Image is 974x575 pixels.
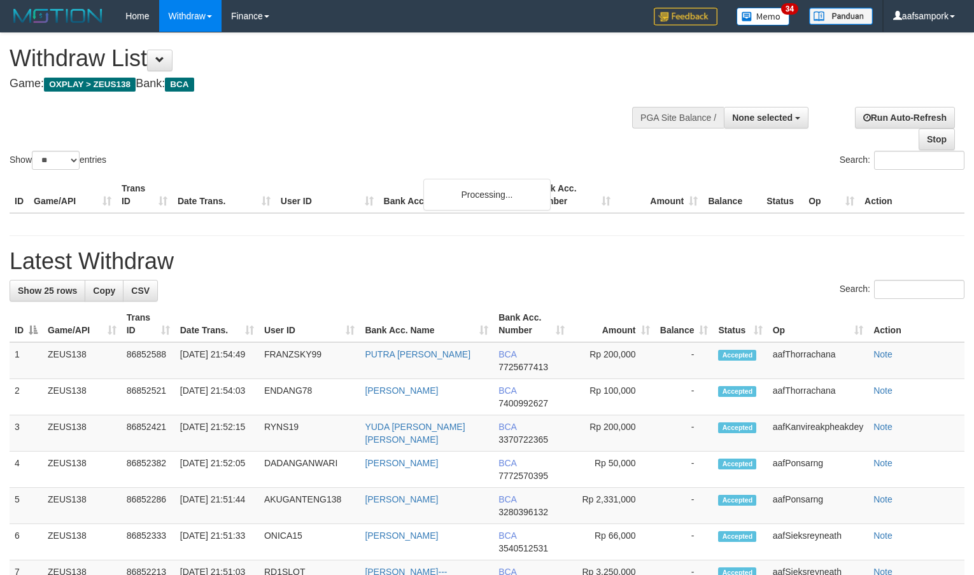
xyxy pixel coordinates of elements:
[165,78,194,92] span: BCA
[768,415,868,452] td: aafKanvireakpheakdey
[654,8,717,25] img: Feedback.jpg
[29,177,116,213] th: Game/API
[655,524,714,560] td: -
[10,177,29,213] th: ID
[655,306,714,342] th: Balance: activate to sort column ascending
[809,8,873,25] img: panduan.png
[737,8,790,25] img: Button%20Memo.svg
[43,488,122,524] td: ZEUS138
[175,306,259,342] th: Date Trans.: activate to sort column ascending
[655,342,714,379] td: -
[365,349,470,359] a: PUTRA [PERSON_NAME]
[122,524,175,560] td: 86852333
[874,151,964,170] input: Search:
[173,177,276,213] th: Date Trans.
[175,342,259,379] td: [DATE] 21:54:49
[365,458,438,468] a: [PERSON_NAME]
[855,107,955,128] a: Run Auto-Refresh
[498,543,548,553] span: Copy 3540512531 to clipboard
[10,46,637,71] h1: Withdraw List
[10,379,43,415] td: 2
[43,342,122,379] td: ZEUS138
[873,494,893,504] a: Note
[10,342,43,379] td: 1
[10,151,106,170] label: Show entries
[259,524,360,560] td: ONICA15
[768,306,868,342] th: Op: activate to sort column ascending
[570,306,655,342] th: Amount: activate to sort column ascending
[365,422,465,445] a: YUDA [PERSON_NAME] [PERSON_NAME]
[873,349,893,359] a: Note
[570,488,655,524] td: Rp 2,331,000
[570,524,655,560] td: Rp 66,000
[498,471,548,481] span: Copy 7772570395 to clipboard
[570,379,655,415] td: Rp 100,000
[43,379,122,415] td: ZEUS138
[528,177,616,213] th: Bank Acc. Number
[632,107,724,128] div: PGA Site Balance /
[761,177,803,213] th: Status
[175,452,259,488] td: [DATE] 21:52:05
[10,452,43,488] td: 4
[10,524,43,560] td: 6
[122,452,175,488] td: 86852382
[768,524,868,560] td: aafSieksreyneath
[768,452,868,488] td: aafPonsarng
[131,286,150,296] span: CSV
[873,530,893,541] a: Note
[175,524,259,560] td: [DATE] 21:51:33
[498,362,548,372] span: Copy 7725677413 to clipboard
[259,415,360,452] td: RYNS19
[718,495,756,506] span: Accepted
[570,415,655,452] td: Rp 200,000
[655,452,714,488] td: -
[10,488,43,524] td: 5
[718,386,756,397] span: Accepted
[493,306,570,342] th: Bank Acc. Number: activate to sort column ascending
[259,306,360,342] th: User ID: activate to sort column ascending
[379,177,529,213] th: Bank Acc. Name
[498,507,548,517] span: Copy 3280396132 to clipboard
[718,350,756,361] span: Accepted
[616,177,703,213] th: Amount
[768,379,868,415] td: aafThorrachana
[259,342,360,379] td: FRANZSKY99
[655,379,714,415] td: -
[718,531,756,542] span: Accepted
[18,286,77,296] span: Show 25 rows
[498,494,516,504] span: BCA
[498,434,548,445] span: Copy 3370722365 to clipboard
[768,488,868,524] td: aafPonsarng
[175,488,259,524] td: [DATE] 21:51:44
[423,179,551,211] div: Processing...
[10,280,85,301] a: Show 25 rows
[498,422,516,432] span: BCA
[10,6,106,25] img: MOTION_logo.png
[873,458,893,468] a: Note
[718,459,756,469] span: Accepted
[123,280,158,301] a: CSV
[498,398,548,408] span: Copy 7400992627 to clipboard
[365,494,438,504] a: [PERSON_NAME]
[655,488,714,524] td: -
[718,422,756,433] span: Accepted
[259,488,360,524] td: AKUGANTENG138
[10,249,964,274] h1: Latest Withdraw
[713,306,767,342] th: Status: activate to sort column ascending
[859,177,964,213] th: Action
[10,415,43,452] td: 3
[498,385,516,396] span: BCA
[43,415,122,452] td: ZEUS138
[43,524,122,560] td: ZEUS138
[724,107,808,128] button: None selected
[498,458,516,468] span: BCA
[116,177,173,213] th: Trans ID
[175,379,259,415] td: [DATE] 21:54:03
[175,415,259,452] td: [DATE] 21:52:15
[122,488,175,524] td: 86852286
[803,177,859,213] th: Op
[85,280,124,301] a: Copy
[498,530,516,541] span: BCA
[10,306,43,342] th: ID: activate to sort column descending
[93,286,115,296] span: Copy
